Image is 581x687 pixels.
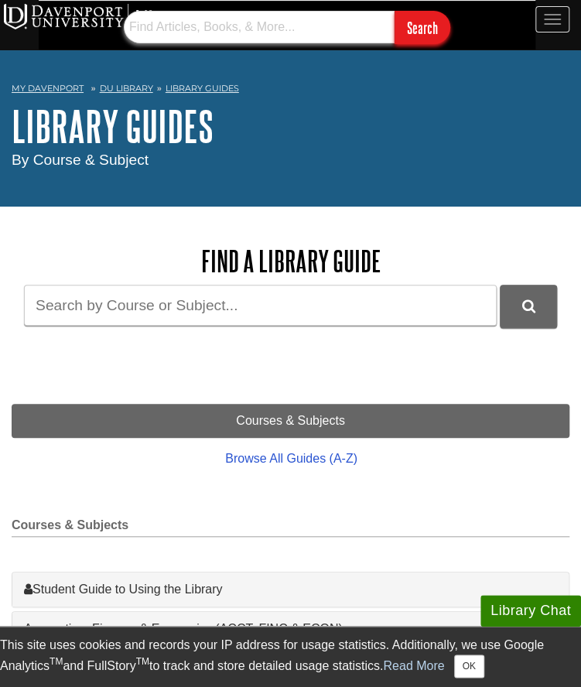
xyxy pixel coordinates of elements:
a: Browse All Guides (A-Z) [13,442,569,476]
a: Courses & Subjects [12,404,569,438]
button: DU Library Guides Search [500,285,557,327]
nav: breadcrumb [12,78,569,103]
a: My Davenport [12,82,84,95]
sup: TM [136,656,149,667]
a: Library Guides [166,83,239,94]
input: Search [395,11,450,44]
h2: Find a Library Guide [12,245,569,277]
form: Searches DU Library's articles, books, and more [109,11,465,44]
button: Close [454,655,484,678]
a: DU Library [100,83,153,94]
sup: TM [50,656,63,667]
button: Library Chat [480,595,581,627]
input: Find Articles, Books, & More... [124,11,395,43]
a: Accounting, Finance & Economics (ACCT, FINC & ECON) [24,620,557,638]
div: By Course & Subject [12,149,569,172]
i: Search Library Guides [522,299,535,313]
h2: Courses & Subjects [12,518,569,537]
input: Search by Course or Subject... [24,285,497,326]
a: Student Guide to Using the Library [24,580,557,599]
h1: Library Guides [12,103,569,149]
img: Davenport University Logo [4,4,190,29]
a: Read More [383,658,444,672]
